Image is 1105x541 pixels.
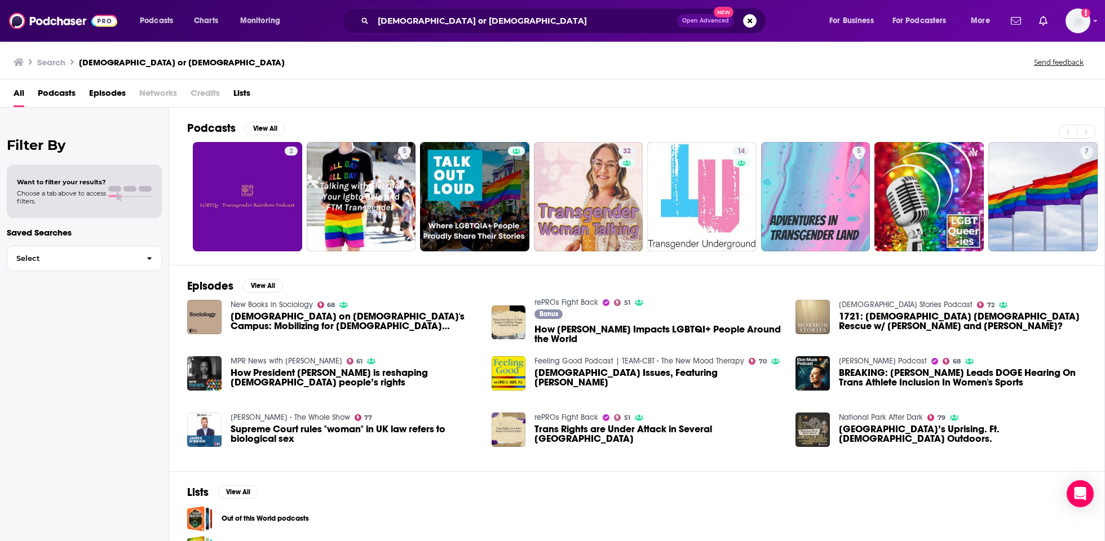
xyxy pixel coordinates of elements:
[492,413,526,447] img: Trans Rights are Under Attack in Several States
[187,485,258,499] a: ListsView All
[7,137,162,153] h2: Filter By
[187,279,233,293] h2: Episodes
[795,300,830,334] a: 1721: Gay Mormon Rescue w/ Charlie Bird and Ben Schilaty?
[534,368,782,387] span: [DEMOGRAPHIC_DATA] Issues, Featuring [PERSON_NAME]
[187,413,222,447] a: Supreme Court rules "woman" in UK law refers to biological sex
[733,147,749,156] a: 14
[1035,11,1052,30] a: Show notifications dropdown
[839,368,1086,387] a: BREAKING: Marjorie Taylor Greene Leads DOGE Hearing On Trans Athlete Inclusion In Women's Sports
[839,424,1086,444] span: [GEOGRAPHIC_DATA]’s Uprising. Ft. [DEMOGRAPHIC_DATA] Outdoors.
[963,12,1004,30] button: open menu
[242,279,283,292] button: View All
[17,189,106,205] span: Choose a tab above to access filters.
[231,300,313,309] a: New Books in Sociology
[218,485,258,499] button: View All
[534,325,782,344] a: How U.S. Policy Impacts LGBTQI+ People Around the World
[534,298,598,307] a: rePROs Fight Back
[233,84,250,107] span: Lists
[1066,8,1090,33] img: User Profile
[618,147,635,156] a: 32
[821,12,888,30] button: open menu
[682,18,729,24] span: Open Advanced
[89,84,126,107] a: Episodes
[7,246,162,271] button: Select
[857,146,861,157] span: 5
[839,356,927,366] a: Elon Musk Podcast
[1080,147,1093,156] a: 7
[885,12,963,30] button: open menu
[356,359,363,364] span: 61
[285,147,298,156] a: 2
[927,414,945,421] a: 79
[1066,8,1090,33] button: Show profile menu
[289,146,293,157] span: 2
[677,14,734,28] button: Open AdvancedNew
[829,13,874,29] span: For Business
[187,12,225,30] a: Charts
[534,424,782,444] a: Trans Rights are Under Attack in Several States
[38,84,76,107] span: Podcasts
[1085,146,1089,157] span: 7
[624,415,630,420] span: 51
[534,325,782,344] span: How [PERSON_NAME] Impacts LGBTQI+ People Around the World
[971,13,990,29] span: More
[492,356,526,391] img: Transgender Issues, Featuring Dr. Robin Mathy
[7,255,138,262] span: Select
[132,12,188,30] button: open menu
[364,415,372,420] span: 77
[647,142,757,251] a: 14
[492,305,526,340] img: How U.S. Policy Impacts LGBTQI+ People Around the World
[327,303,335,308] span: 68
[795,413,830,447] img: Stonewall National Monument’s Uprising. Ft. LGBTQ Outdoors.
[193,142,302,251] a: 2
[987,303,995,308] span: 72
[139,84,177,107] span: Networks
[14,84,24,107] a: All
[839,424,1086,444] a: Stonewall National Monument’s Uprising. Ft. LGBTQ Outdoors.
[534,424,782,444] span: Trans Rights are Under Attack in Several [GEOGRAPHIC_DATA]
[759,359,767,364] span: 70
[761,142,870,251] a: 5
[614,299,630,306] a: 51
[540,311,558,317] span: Bonus
[37,57,65,68] h3: Search
[307,142,416,251] a: 5
[245,122,285,135] button: View All
[187,485,209,499] h2: Lists
[839,312,1086,331] span: 1721: [DEMOGRAPHIC_DATA] [DEMOGRAPHIC_DATA] Rescue w/ [PERSON_NAME] and [PERSON_NAME]?
[938,415,945,420] span: 79
[187,121,236,135] h2: Podcasts
[1031,57,1087,67] button: Send feedback
[347,358,363,365] a: 61
[187,506,213,531] a: Out of this World podcasts
[231,413,350,422] a: James O'Brien - The Whole Show
[953,359,961,364] span: 68
[398,147,411,156] a: 5
[795,356,830,391] img: BREAKING: Marjorie Taylor Greene Leads DOGE Hearing On Trans Athlete Inclusion In Women's Sports
[355,414,373,421] a: 77
[187,300,222,334] img: Gay on God's Campus: Mobilizing for LGBT Equality at Christian Colleges and Universities
[231,368,478,387] span: How President [PERSON_NAME] is reshaping [DEMOGRAPHIC_DATA] people’s rights
[624,300,630,305] span: 51
[194,13,218,29] span: Charts
[231,368,478,387] a: How President Trump is reshaping transgender people’s rights
[17,178,106,186] span: Want to filter your results?
[187,356,222,391] img: How President Trump is reshaping transgender people’s rights
[1006,11,1026,30] a: Show notifications dropdown
[187,279,283,293] a: EpisodesView All
[839,300,973,309] a: Mormon Stories Podcast
[534,368,782,387] a: Transgender Issues, Featuring Dr. Robin Mathy
[1081,8,1090,17] svg: Add a profile image
[9,10,117,32] img: Podchaser - Follow, Share and Rate Podcasts
[187,121,285,135] a: PodcastsView All
[232,12,295,30] button: open menu
[240,13,280,29] span: Monitoring
[79,57,285,68] h3: [DEMOGRAPHIC_DATA] or [DEMOGRAPHIC_DATA]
